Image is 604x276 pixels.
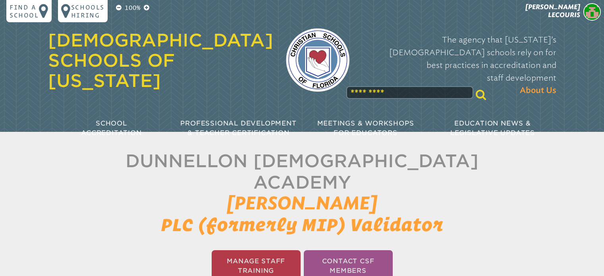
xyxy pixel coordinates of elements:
p: Find a school [10,3,39,19]
img: csf-logo-web-colors.png [286,28,349,92]
span: Professional Development & Teacher Certification [180,120,296,137]
a: [DEMOGRAPHIC_DATA] Schools of [US_STATE] [48,30,273,91]
span: [PERSON_NAME] [227,193,377,214]
span: School Accreditation [81,120,141,137]
span: [PERSON_NAME] Lecouris [525,3,580,19]
span: Dunnellon [DEMOGRAPHIC_DATA] Academy [125,151,479,193]
p: The agency that [US_STATE]’s [DEMOGRAPHIC_DATA] schools rely on for best practices in accreditati... [362,33,556,97]
p: 100% [123,3,142,13]
img: 928195b70fb172cf12a964a59dd449b0 [583,3,601,21]
p: Schools Hiring [71,3,104,19]
span: Meetings & Workshops for Educators [317,120,414,137]
span: PLC (formerly MIP) Validator [161,214,443,235]
span: Education News & Legislative Updates [450,120,535,137]
span: About Us [520,84,556,97]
